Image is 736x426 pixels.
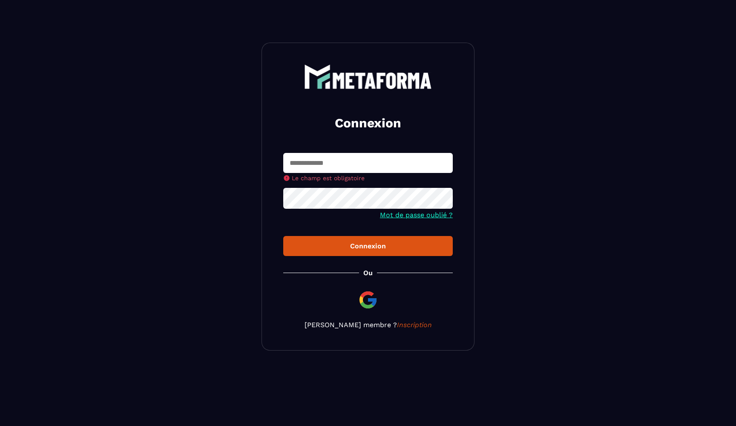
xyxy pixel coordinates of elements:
[292,175,365,181] span: Le champ est obligatoire
[397,321,432,329] a: Inscription
[283,64,453,89] a: logo
[363,269,373,277] p: Ou
[283,236,453,256] button: Connexion
[290,242,446,250] div: Connexion
[283,321,453,329] p: [PERSON_NAME] membre ?
[304,64,432,89] img: logo
[293,115,443,132] h2: Connexion
[358,290,378,310] img: google
[380,211,453,219] a: Mot de passe oublié ?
